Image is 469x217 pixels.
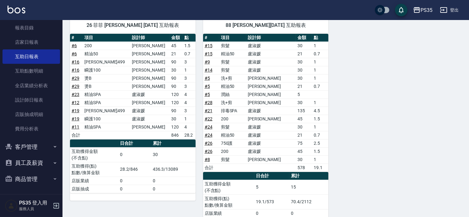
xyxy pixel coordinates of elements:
td: 瞬護100 [83,115,130,123]
td: 21 [296,82,312,90]
td: 120 [170,90,182,98]
td: 剪髮 [219,66,246,74]
td: 21 [296,50,312,58]
td: 剪髮 [219,42,246,50]
button: save [395,4,407,16]
td: 瞬護100 [83,66,130,74]
td: 120 [170,98,182,107]
td: 盧淑媛 [246,42,296,50]
a: #22 [205,116,212,121]
span: 88 [PERSON_NAME][DATE] 互助報表 [211,22,321,28]
a: #29 [72,84,79,89]
td: [PERSON_NAME] [130,123,170,131]
a: #26 [205,141,212,146]
td: 0 [118,147,151,162]
td: 3 [183,107,196,115]
td: 0.7 [312,82,328,90]
td: 洗+剪 [219,98,246,107]
td: 0.7 [312,50,328,58]
td: 0 [151,185,196,193]
td: 盧淑媛 [130,90,170,98]
td: 盧淑媛 [246,58,296,66]
a: #28 [205,100,212,105]
td: 2.5 [312,139,328,147]
table: a dense table [70,139,196,193]
a: #6 [72,51,77,56]
td: 19.1 [312,164,328,172]
table: a dense table [70,34,196,139]
a: #19 [72,108,79,113]
td: 3 [183,82,196,90]
h5: PS35 登入用 [19,200,51,206]
td: 燙B [83,82,130,90]
a: #24 [205,133,212,138]
td: 4 [183,98,196,107]
td: [PERSON_NAME] [130,74,170,82]
th: 項目 [219,34,246,42]
a: #24 [205,124,212,129]
td: 1 [312,42,328,50]
button: 客戶管理 [2,139,60,155]
td: 精油50 [219,50,246,58]
td: 剪髮 [219,58,246,66]
td: 精油50 [219,131,246,139]
td: 90 [170,58,182,66]
a: #12 [72,100,79,105]
td: 578 [296,164,312,172]
td: [PERSON_NAME] [246,74,296,82]
td: 盧淑媛 [246,147,296,155]
td: 120 [170,123,182,131]
table: a dense table [203,34,329,172]
th: 點 [312,34,328,42]
td: 1 [312,58,328,66]
td: [PERSON_NAME] [130,82,170,90]
a: 互助點數明細 [2,64,60,78]
td: 30 [296,74,312,82]
td: 精油SPA [83,90,130,98]
th: 日合計 [118,139,151,148]
td: 30 [296,98,312,107]
td: 28.2 [183,131,196,139]
td: 45 [296,115,312,123]
td: 19.1/573 [254,194,289,209]
td: 30 [151,147,196,162]
td: [PERSON_NAME] [130,98,170,107]
td: 30 [170,115,182,123]
td: [PERSON_NAME] [246,115,296,123]
td: 75 [296,139,312,147]
td: 盧淑媛 [130,115,170,123]
th: 設計師 [130,34,170,42]
td: 1.5 [183,42,196,50]
td: 精油50 [83,50,130,58]
td: 1.5 [312,115,328,123]
th: 點 [183,34,196,42]
td: 1 [312,155,328,164]
a: #16 [72,68,79,73]
td: 盧淑媛 [246,50,296,58]
td: 精油50 [219,82,246,90]
td: 846 [170,131,182,139]
a: #23 [72,92,79,97]
button: PS35 [411,4,435,17]
td: 精油SPA [83,123,130,131]
td: 45 [170,42,182,50]
td: 30 [296,123,312,131]
td: 互助獲得(點) 點數/換算金額 [203,194,255,209]
td: 盧淑媛 [130,107,170,115]
a: 費用分析表 [2,122,60,136]
td: 洗+剪 [219,74,246,82]
td: 3 [183,74,196,82]
td: [PERSON_NAME] [130,50,170,58]
a: #5 [205,76,210,81]
td: 750護 [219,139,246,147]
a: #15 [205,43,212,48]
td: [PERSON_NAME]499 [83,58,130,66]
td: 互助獲得(點) 點數/換算金額 [70,162,118,177]
td: 1.5 [312,147,328,155]
td: 精油SPA [83,98,130,107]
a: #15 [205,51,212,56]
div: PS35 [421,6,432,14]
a: #11 [72,124,79,129]
td: 剪髮 [219,123,246,131]
td: 0.7 [183,50,196,58]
